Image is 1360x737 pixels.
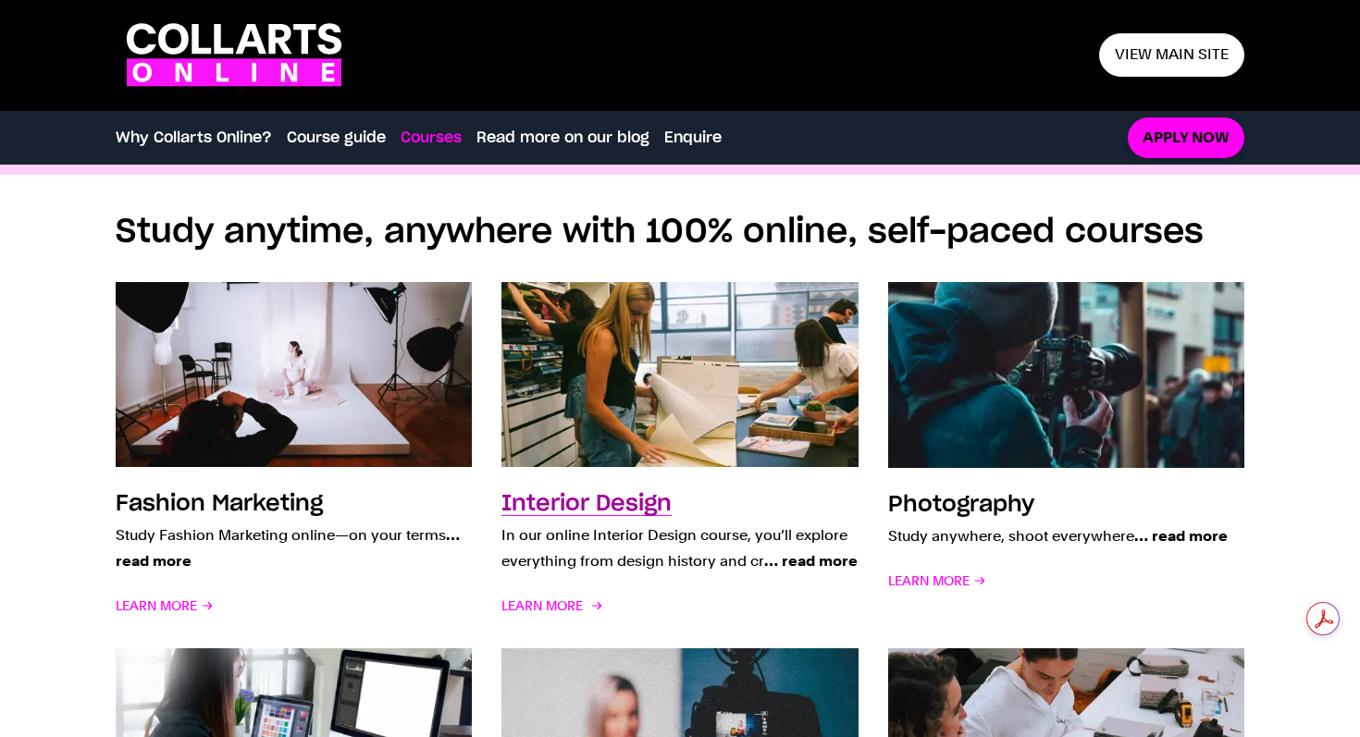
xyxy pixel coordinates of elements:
[501,282,858,619] a: Interior Design In our online Interior Design course, you’ll explore everything from design histo...
[764,552,858,570] span: … read more
[501,593,600,619] span: Learn More
[501,493,672,515] h3: Interior Design
[287,127,386,149] a: Course guide
[501,522,858,574] p: In our online Interior Design course, you’ll explore everything from design history and cr
[1134,527,1228,545] span: … read more
[116,212,1244,252] h2: Study anytime, anywhere with 100% online, self-paced courses
[116,282,472,619] a: Fashion Marketing Study Fashion Marketing online—on your terms… read more Learn More
[888,523,1228,549] p: Study anywhere, shoot everywhere
[116,522,472,574] p: Study Fashion Marketing online—on your terms
[888,568,986,594] span: Learn More
[1099,33,1244,77] a: View main site
[888,494,1034,516] h3: Photography
[116,593,214,619] span: Learn More
[888,282,1244,619] a: Photography Study anywhere, shoot everywhere… read more Learn More
[476,127,649,149] a: Read more on our blog
[116,493,323,515] h3: Fashion Marketing
[116,127,272,149] a: Why Collarts Online?
[1128,117,1244,159] a: Apply now
[664,127,722,149] a: Enquire
[401,127,462,149] a: Courses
